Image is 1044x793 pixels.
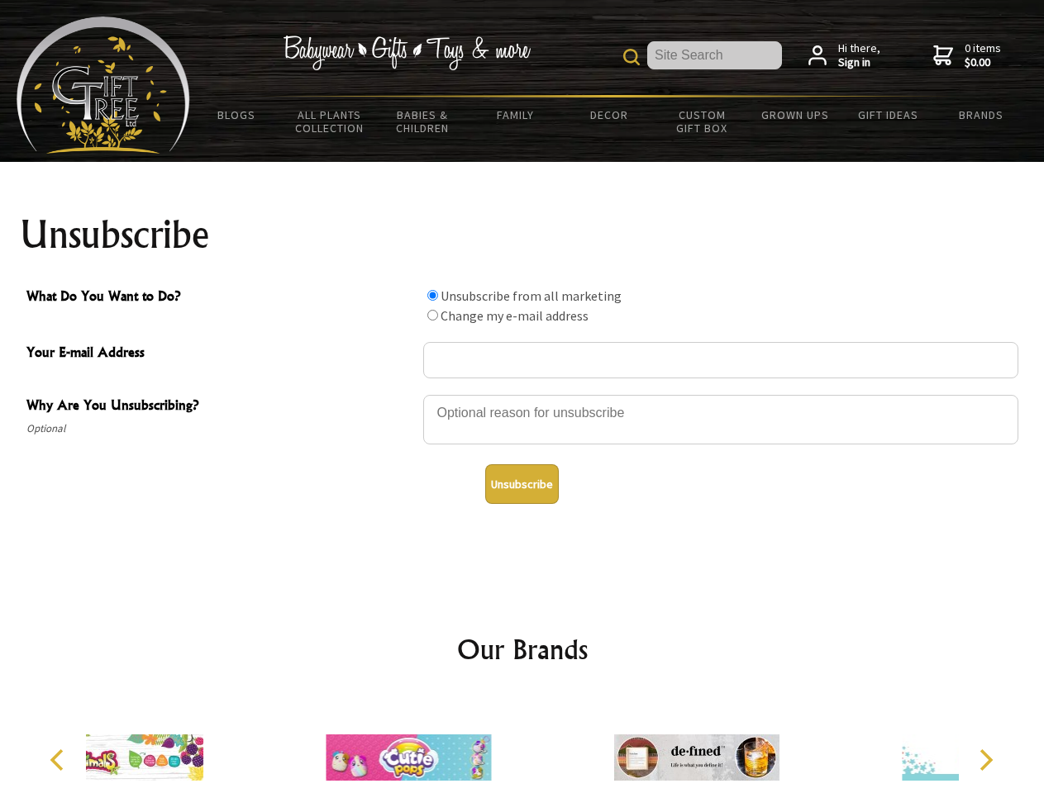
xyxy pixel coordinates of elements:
[427,290,438,301] input: What Do You Want to Do?
[485,464,559,504] button: Unsubscribe
[470,97,563,132] a: Family
[441,287,622,304] label: Unsubscribe from all marketing
[20,215,1025,254] h1: Unsubscribe
[26,419,415,439] span: Optional
[26,395,415,419] span: Why Are You Unsubscribing?
[283,36,531,70] img: Babywear - Gifts - Toys & more
[17,17,190,154] img: Babyware - Gifts - Toys and more...
[284,97,377,145] a: All Plants Collection
[933,41,1001,70] a: 0 items$0.00
[935,97,1028,132] a: Brands
[655,97,749,145] a: Custom Gift Box
[965,40,1001,70] span: 0 items
[427,310,438,321] input: What Do You Want to Do?
[423,395,1018,444] textarea: Why Are You Unsubscribing?
[423,342,1018,378] input: Your E-mail Address
[748,97,841,132] a: Grown Ups
[808,41,880,70] a: Hi there,Sign in
[967,742,1003,778] button: Next
[190,97,284,132] a: BLOGS
[841,97,935,132] a: Gift Ideas
[562,97,655,132] a: Decor
[838,55,880,70] strong: Sign in
[41,742,78,778] button: Previous
[26,286,415,310] span: What Do You Want to Do?
[33,629,1012,669] h2: Our Brands
[623,49,640,65] img: product search
[647,41,782,69] input: Site Search
[838,41,880,70] span: Hi there,
[965,55,1001,70] strong: $0.00
[26,342,415,366] span: Your E-mail Address
[376,97,470,145] a: Babies & Children
[441,307,589,324] label: Change my e-mail address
